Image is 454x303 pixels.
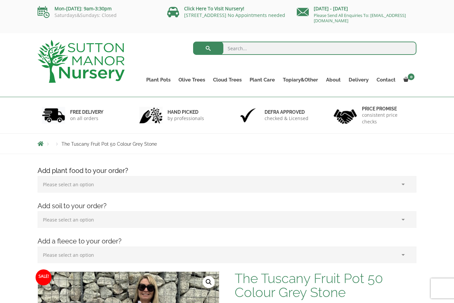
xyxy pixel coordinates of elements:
img: logo [38,40,125,83]
p: [DATE] - [DATE] [297,5,416,13]
a: About [322,75,345,84]
img: 2.jpg [139,107,163,124]
h6: Defra approved [265,109,308,115]
a: View full-screen image gallery [203,276,215,288]
p: by professionals [168,115,204,122]
h4: Add a fleece to your order? [33,236,421,246]
h6: Price promise [362,106,412,112]
h4: Add plant food to your order? [33,166,421,176]
a: Plant Care [246,75,279,84]
a: Plant Pots [142,75,174,84]
h1: The Tuscany Fruit Pot 50 Colour Grey Stone [235,271,416,299]
img: 3.jpg [236,107,260,124]
p: Saturdays&Sundays: Closed [38,13,157,18]
a: Contact [373,75,399,84]
span: 0 [408,74,414,80]
h6: hand picked [168,109,204,115]
h6: FREE DELIVERY [70,109,103,115]
a: Cloud Trees [209,75,246,84]
a: Olive Trees [174,75,209,84]
input: Search... [193,42,417,55]
p: checked & Licensed [265,115,308,122]
a: [STREET_ADDRESS] No Appointments needed [184,12,285,18]
p: consistent price checks [362,112,412,125]
a: 0 [399,75,416,84]
p: on all orders [70,115,103,122]
img: 1.jpg [42,107,65,124]
span: Sale! [36,269,52,285]
a: Topiary&Other [279,75,322,84]
img: 4.jpg [334,105,357,125]
a: Delivery [345,75,373,84]
p: Mon-[DATE]: 9am-3:30pm [38,5,157,13]
nav: Breadcrumbs [38,141,416,146]
span: The Tuscany Fruit Pot 50 Colour Grey Stone [61,141,157,147]
a: Click Here To Visit Nursery! [184,5,244,12]
a: Please Send All Enquiries To: [EMAIL_ADDRESS][DOMAIN_NAME] [314,12,406,24]
h4: Add soil to your order? [33,201,421,211]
